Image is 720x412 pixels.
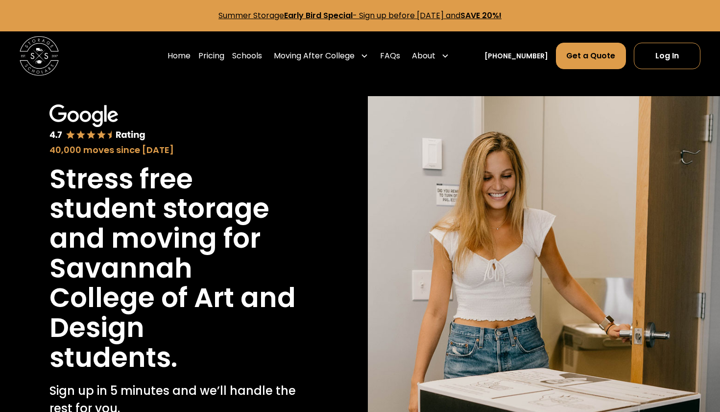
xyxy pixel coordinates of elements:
div: About [408,42,453,70]
a: Log In [634,43,700,69]
div: 40,000 moves since [DATE] [49,143,303,156]
img: Storage Scholars main logo [20,36,59,76]
div: Moving After College [274,50,355,62]
a: home [20,36,59,76]
strong: SAVE 20%! [460,10,502,21]
h1: Savannah College of Art and Design [49,254,303,343]
a: [PHONE_NUMBER] [484,51,548,61]
a: Summer StorageEarly Bird Special- Sign up before [DATE] andSAVE 20%! [218,10,502,21]
a: Pricing [198,42,224,70]
img: Google 4.7 star rating [49,104,146,141]
h1: students. [49,343,177,373]
div: About [412,50,435,62]
a: FAQs [380,42,400,70]
div: Moving After College [270,42,372,70]
a: Schools [232,42,262,70]
h1: Stress free student storage and moving for [49,164,303,254]
a: Get a Quote [556,43,625,69]
a: Home [168,42,191,70]
strong: Early Bird Special [284,10,353,21]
